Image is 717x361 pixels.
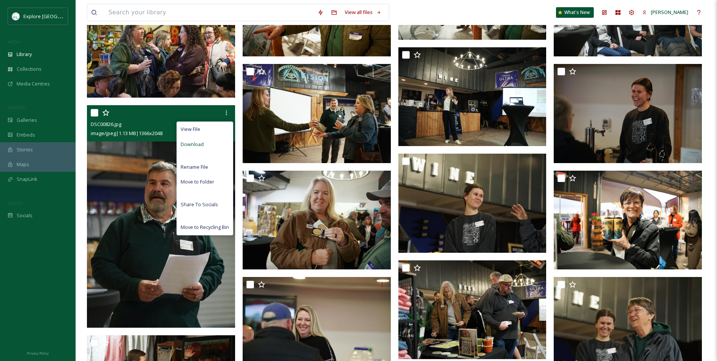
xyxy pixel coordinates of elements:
[91,130,163,137] span: image/jpeg | 1.13 MB | 1366 x 2048
[181,126,200,133] span: View File
[243,171,391,270] img: DSC01108.jpg
[341,5,385,20] a: View all files
[17,212,33,219] span: Socials
[181,201,218,208] span: Share To Socials
[181,163,208,171] span: Rename File
[651,9,688,16] span: [PERSON_NAME]
[105,4,314,21] input: Search your library
[17,65,42,73] span: Collections
[554,64,702,163] img: DSC00764.jpg
[554,171,702,270] img: DSC01094.jpg
[91,121,121,128] span: DSC00826.jpg
[17,117,37,124] span: Galleries
[27,351,49,356] span: Privacy Policy
[23,12,127,20] span: Explore [GEOGRAPHIC_DATA][PERSON_NAME]
[8,200,23,206] span: SOCIALS
[181,141,204,148] span: Download
[87,106,235,328] img: DSC00826.jpg
[181,224,229,231] span: Move to Recycling Bin
[556,7,594,18] a: What's New
[398,154,547,253] img: DSC00885.jpg
[8,39,21,45] span: MEDIA
[17,80,50,87] span: Media Centres
[17,161,29,168] span: Maps
[17,146,33,153] span: Stories
[638,5,692,20] a: [PERSON_NAME]
[181,178,214,185] span: Move to Folder
[27,348,49,357] a: Privacy Policy
[8,105,25,110] span: WIDGETS
[17,51,32,58] span: Library
[12,12,20,20] img: north%20marion%20account.png
[398,260,547,359] img: DSC00703.jpg
[243,64,391,163] img: DSC01046.jpg
[17,131,35,138] span: Embeds
[17,176,37,183] span: SnapLink
[398,47,547,146] img: DSC00968.jpg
